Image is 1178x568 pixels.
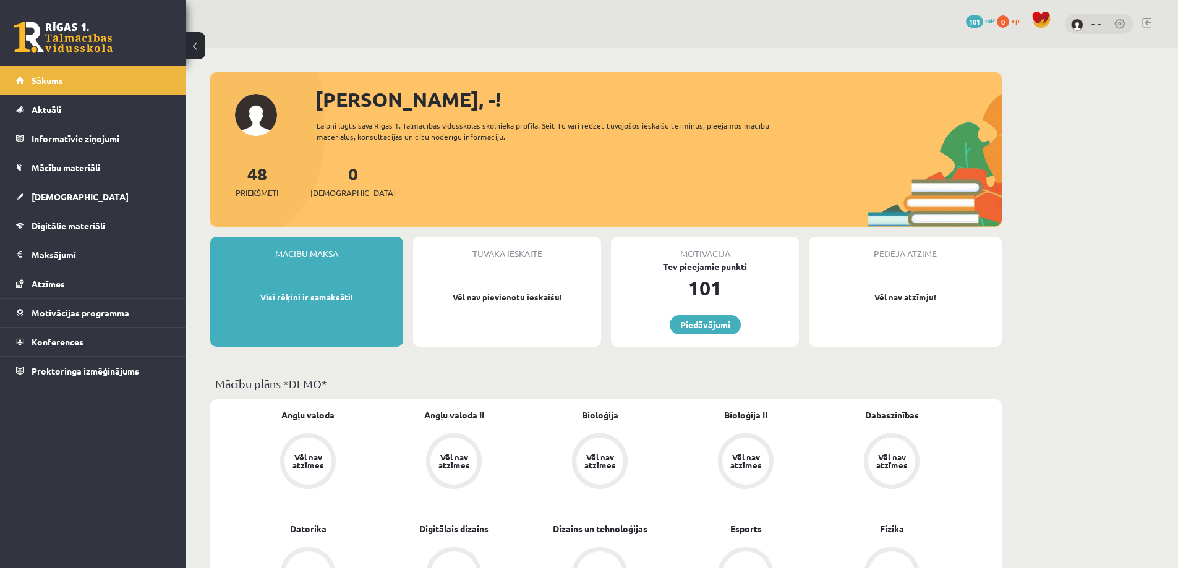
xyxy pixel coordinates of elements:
[437,453,471,469] div: Vēl nav atzīmes
[32,240,170,269] legend: Maksājumi
[381,433,527,491] a: Vēl nav atzīmes
[865,409,919,422] a: Dabaszinības
[809,237,1002,260] div: Pēdējā atzīme
[216,291,397,303] p: Visi rēķini ir samaksāti!
[413,237,601,260] div: Tuvākā ieskaite
[235,433,381,491] a: Vēl nav atzīmes
[210,237,403,260] div: Mācību maksa
[815,291,996,303] p: Vēl nav atzīmju!
[32,278,65,289] span: Atzīmes
[997,15,1009,28] span: 0
[236,163,278,199] a: 48Priekšmeti
[32,191,129,202] span: [DEMOGRAPHIC_DATA]
[215,375,997,392] p: Mācību plāns *DEMO*
[1011,15,1019,25] span: xp
[419,522,489,535] a: Digitālais dizains
[32,336,83,347] span: Konferences
[16,153,170,182] a: Mācību materiāli
[32,162,100,173] span: Mācību materiāli
[281,409,335,422] a: Angļu valoda
[997,15,1025,25] a: 0 xp
[14,22,113,53] a: Rīgas 1. Tālmācības vidusskola
[16,124,170,153] a: Informatīvie ziņojumi
[553,522,647,535] a: Dizains un tehnoloģijas
[728,453,763,469] div: Vēl nav atzīmes
[419,291,595,303] p: Vēl nav pievienotu ieskaišu!
[32,365,139,376] span: Proktoringa izmēģinājums
[16,95,170,124] a: Aktuāli
[32,75,63,86] span: Sākums
[16,299,170,327] a: Motivācijas programma
[880,522,904,535] a: Fizika
[16,182,170,211] a: [DEMOGRAPHIC_DATA]
[673,433,819,491] a: Vēl nav atzīmes
[611,273,799,303] div: 101
[310,163,396,199] a: 0[DEMOGRAPHIC_DATA]
[966,15,995,25] a: 101 mP
[819,433,965,491] a: Vēl nav atzīmes
[670,315,741,334] a: Piedāvājumi
[985,15,995,25] span: mP
[527,433,673,491] a: Vēl nav atzīmes
[32,307,129,318] span: Motivācijas programma
[611,237,799,260] div: Motivācija
[730,522,762,535] a: Esports
[32,124,170,153] legend: Informatīvie ziņojumi
[291,453,325,469] div: Vēl nav atzīmes
[724,409,767,422] a: Bioloģija II
[16,211,170,240] a: Digitālie materiāli
[583,453,617,469] div: Vēl nav atzīmes
[16,269,170,298] a: Atzīmes
[236,187,278,199] span: Priekšmeti
[32,104,61,115] span: Aktuāli
[16,357,170,385] a: Proktoringa izmēģinājums
[16,66,170,95] a: Sākums
[611,260,799,273] div: Tev pieejamie punkti
[16,328,170,356] a: Konferences
[16,240,170,269] a: Maksājumi
[1091,17,1101,30] a: - -
[874,453,909,469] div: Vēl nav atzīmes
[317,120,792,142] div: Laipni lūgts savā Rīgas 1. Tālmācības vidusskolas skolnieka profilā. Šeit Tu vari redzēt tuvojošo...
[315,85,1002,114] div: [PERSON_NAME], -!
[424,409,484,422] a: Angļu valoda II
[966,15,983,28] span: 101
[32,220,105,231] span: Digitālie materiāli
[310,187,396,199] span: [DEMOGRAPHIC_DATA]
[1071,19,1083,31] img: - -
[290,522,327,535] a: Datorika
[582,409,618,422] a: Bioloģija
